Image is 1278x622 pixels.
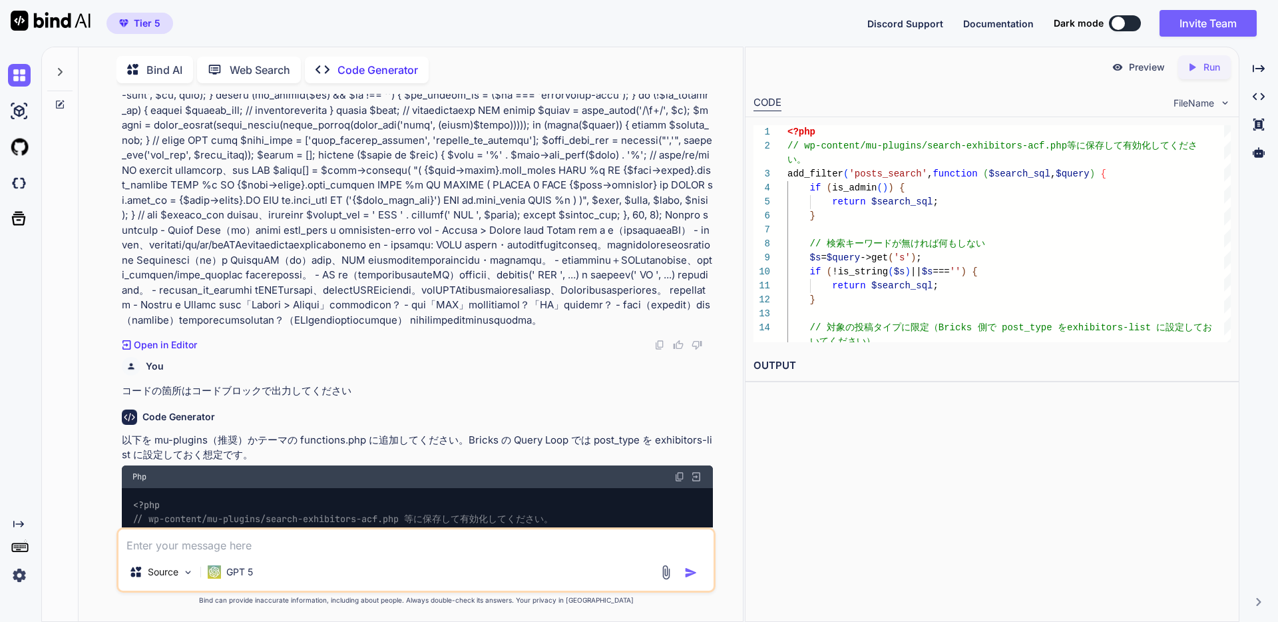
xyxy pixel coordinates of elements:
[122,384,713,399] p: コードの箇所はコードブロックで出力してください
[753,265,770,279] div: 10
[972,266,977,277] span: {
[787,127,815,137] span: <?php
[1089,168,1094,179] span: )
[871,280,933,291] span: $search_sql
[122,433,713,463] p: 以下を mu-plugins（推奨）かテーマの functions.php に追加してください。Bricks の Query Loop では post_type を exhibitors-lis...
[809,210,815,221] span: }
[133,499,160,511] span: <?php
[132,526,186,538] span: add_filter
[832,266,888,277] span: !is_string
[787,168,843,179] span: add_filter
[826,182,831,193] span: (
[441,526,452,538] span: if
[8,564,31,587] img: settings
[916,252,921,263] span: ;
[148,565,178,579] p: Source
[753,279,770,293] div: 11
[832,196,865,207] span: return
[146,360,164,373] h6: You
[871,196,933,207] span: $search_sql
[134,338,197,352] p: Open in Editor
[888,266,893,277] span: (
[1100,168,1106,179] span: {
[132,471,146,482] span: Php
[826,252,859,263] span: $query
[753,181,770,195] div: 4
[208,565,221,579] img: GPT 5
[1056,168,1089,179] span: $query
[883,182,888,193] span: )
[983,168,988,179] span: (
[132,513,553,525] span: // wp-content/mu-plugins/search-exhibitors-acf.php 等に保存して有効化してください。
[809,182,821,193] span: if
[142,410,215,424] h6: Code Generator
[867,18,943,29] span: Discord Support
[753,321,770,335] div: 14
[832,280,865,291] span: return
[745,350,1239,382] h2: OUTPUT
[849,168,927,179] span: 'posts_search'
[182,567,194,578] img: Pick Models
[949,266,960,277] span: ''
[963,18,1034,29] span: Documentation
[893,252,910,263] span: 's'
[146,62,182,78] p: Bind AI
[134,17,160,30] span: Tier 5
[787,155,806,165] span: い。
[809,294,815,305] span: }
[1160,10,1257,37] button: Invite Team
[921,266,933,277] span: $s
[753,95,781,111] div: CODE
[8,64,31,87] img: chat
[11,11,91,31] img: Bind AI
[960,266,966,277] span: )
[1203,61,1220,74] p: Run
[119,19,128,27] img: premium
[674,471,685,482] img: copy
[888,182,893,193] span: )
[564,526,622,538] span: $search_sql
[692,340,702,350] img: dislike
[832,182,877,193] span: is_admin
[826,266,831,277] span: (
[787,141,1067,151] span: // wp-content/mu-plugins/search-exhibitors-acf.php
[527,526,558,538] span: return
[753,125,770,139] div: 1
[1173,97,1214,110] span: FileName
[988,168,1050,179] span: $search_sql
[933,168,977,179] span: function
[753,251,770,265] div: 9
[911,266,922,277] span: ||
[393,526,425,538] span: $query
[1219,97,1231,109] img: chevron down
[893,266,905,277] span: $s
[658,565,674,580] img: attachment
[191,526,266,538] span: 'posts_search'
[753,223,770,237] div: 7
[1054,17,1104,30] span: Dark mode
[1129,61,1165,74] p: Preview
[753,307,770,321] div: 13
[753,139,770,153] div: 2
[690,471,702,483] img: Open in Browser
[809,238,984,249] span: // 検索キーワードが無ければ何もしない
[809,322,1066,333] span: // 対象の投稿タイプに限定（Bricks 側で post_type を
[1112,61,1124,73] img: preview
[899,182,905,193] span: {
[753,209,770,223] div: 6
[673,340,684,350] img: like
[753,167,770,181] div: 3
[809,336,875,347] span: いてください）
[1050,168,1056,179] span: ,
[888,252,893,263] span: (
[860,252,888,263] span: ->get
[684,566,698,579] img: icon
[753,195,770,209] div: 5
[654,340,665,350] img: copy
[753,293,770,307] div: 12
[1067,322,1212,333] span: exhibitors-list に設定してお
[230,62,290,78] p: Web Search
[877,182,882,193] span: (
[337,62,418,78] p: Code Generator
[226,565,253,579] p: GPT 5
